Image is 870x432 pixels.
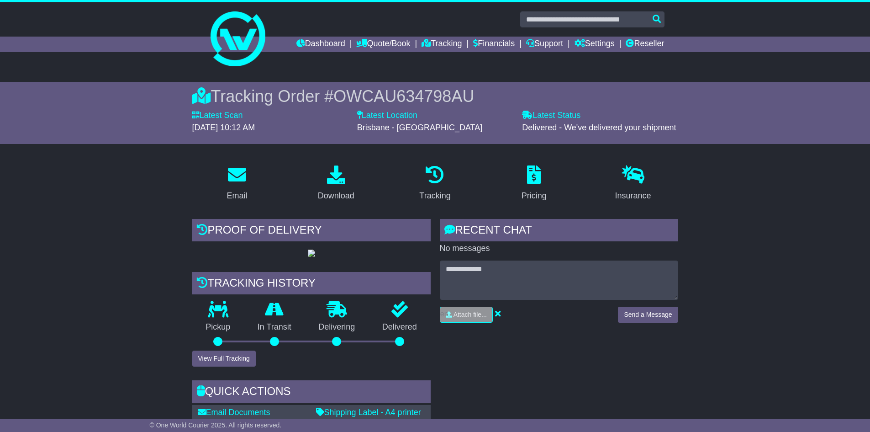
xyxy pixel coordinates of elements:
label: Latest Status [522,111,580,121]
span: Brisbane - [GEOGRAPHIC_DATA] [357,123,482,132]
span: [DATE] 10:12 AM [192,123,255,132]
a: Tracking [422,37,462,52]
label: Latest Location [357,111,417,121]
button: Send a Message [618,307,678,323]
a: Support [526,37,563,52]
span: OWCAU634798AU [333,87,474,106]
div: Insurance [615,190,651,202]
p: No messages [440,244,678,254]
span: © One World Courier 2025. All rights reserved. [150,421,282,429]
div: Quick Actions [192,380,431,405]
a: Reseller [626,37,664,52]
a: Email [221,162,253,205]
a: Financials [473,37,515,52]
a: Shipping Label - A4 printer [316,408,421,417]
div: Tracking Order # [192,86,678,106]
p: In Transit [244,322,305,332]
label: Latest Scan [192,111,243,121]
button: View Full Tracking [192,351,256,367]
a: Dashboard [296,37,345,52]
a: Tracking [413,162,456,205]
p: Delivering [305,322,369,332]
div: Tracking history [192,272,431,297]
a: Insurance [609,162,657,205]
div: Pricing [522,190,547,202]
p: Delivered [369,322,431,332]
div: Download [318,190,354,202]
div: Email [227,190,247,202]
span: Delivered - We've delivered your shipment [522,123,676,132]
div: Proof of Delivery [192,219,431,244]
div: Tracking [419,190,450,202]
div: RECENT CHAT [440,219,678,244]
img: GetPodImage [308,250,315,257]
a: Email Documents [198,408,270,417]
p: Pickup [192,322,244,332]
a: Download [312,162,360,205]
a: Quote/Book [356,37,410,52]
a: Pricing [516,162,553,205]
a: Settings [575,37,615,52]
